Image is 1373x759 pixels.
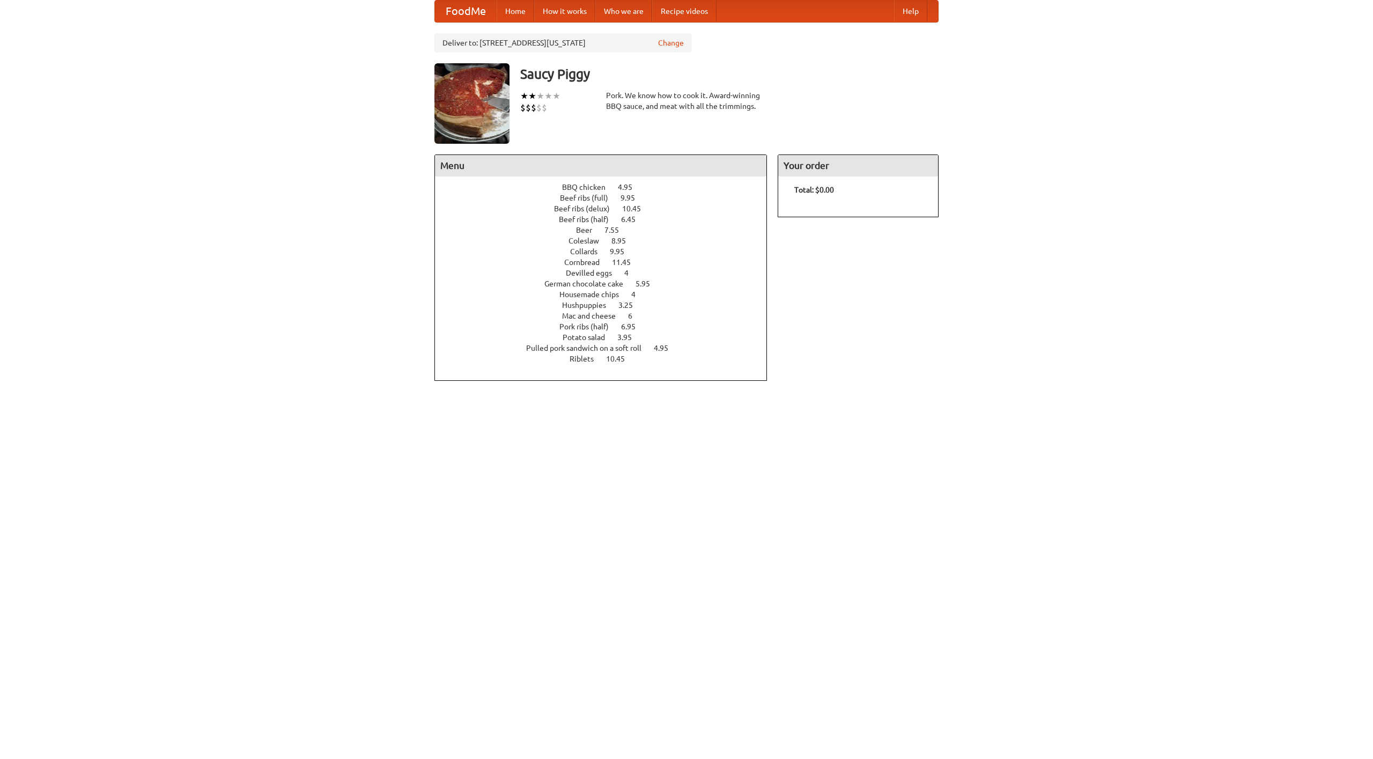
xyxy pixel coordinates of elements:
span: Coleslaw [569,237,610,245]
span: Beef ribs (full) [560,194,619,202]
li: $ [536,102,542,114]
span: 8.95 [611,237,637,245]
span: Mac and cheese [562,312,626,320]
span: German chocolate cake [544,279,634,288]
li: ★ [528,90,536,102]
span: Cornbread [564,258,610,267]
a: Pulled pork sandwich on a soft roll 4.95 [526,344,688,352]
a: Beef ribs (full) 9.95 [560,194,655,202]
span: Housemade chips [559,290,630,299]
a: Hushpuppies 3.25 [562,301,653,310]
b: Total: $0.00 [794,186,834,194]
span: 9.95 [610,247,635,256]
span: 10.45 [622,204,652,213]
img: angular.jpg [434,63,510,144]
span: Devilled eggs [566,269,623,277]
a: Home [497,1,534,22]
li: ★ [520,90,528,102]
a: Mac and cheese 6 [562,312,652,320]
a: How it works [534,1,595,22]
span: 9.95 [621,194,646,202]
a: Collards 9.95 [570,247,644,256]
span: Collards [570,247,608,256]
span: Pulled pork sandwich on a soft roll [526,344,652,352]
div: Deliver to: [STREET_ADDRESS][US_STATE] [434,33,692,53]
span: 6.45 [621,215,646,224]
li: $ [531,102,536,114]
span: 11.45 [612,258,641,267]
a: Riblets 10.45 [570,355,645,363]
a: BBQ chicken 4.95 [562,183,652,191]
span: 5.95 [636,279,661,288]
span: Beef ribs (delux) [554,204,621,213]
li: ★ [552,90,560,102]
h3: Saucy Piggy [520,63,939,85]
span: 3.25 [618,301,644,310]
li: ★ [544,90,552,102]
a: Recipe videos [652,1,717,22]
a: Who we are [595,1,652,22]
span: 7.55 [604,226,630,234]
span: 4 [624,269,639,277]
span: BBQ chicken [562,183,616,191]
span: Hushpuppies [562,301,617,310]
li: $ [520,102,526,114]
h4: Your order [778,155,938,176]
span: 4.95 [618,183,643,191]
span: 6.95 [621,322,646,331]
a: Change [658,38,684,48]
span: 3.95 [617,333,643,342]
span: Riblets [570,355,604,363]
div: Pork. We know how to cook it. Award-winning BBQ sauce, and meat with all the trimmings. [606,90,767,112]
a: Potato salad 3.95 [563,333,652,342]
span: 4 [631,290,646,299]
li: $ [526,102,531,114]
a: Beef ribs (half) 6.45 [559,215,655,224]
a: Beer 7.55 [576,226,639,234]
h4: Menu [435,155,766,176]
span: 6 [628,312,643,320]
a: Pork ribs (half) 6.95 [559,322,655,331]
span: Pork ribs (half) [559,322,619,331]
a: Help [894,1,927,22]
a: Devilled eggs 4 [566,269,648,277]
li: $ [542,102,547,114]
a: Housemade chips 4 [559,290,655,299]
span: Potato salad [563,333,616,342]
span: Beer [576,226,603,234]
li: ★ [536,90,544,102]
a: Coleslaw 8.95 [569,237,646,245]
a: Beef ribs (delux) 10.45 [554,204,661,213]
span: 4.95 [654,344,679,352]
a: FoodMe [435,1,497,22]
a: German chocolate cake 5.95 [544,279,670,288]
a: Cornbread 11.45 [564,258,651,267]
span: Beef ribs (half) [559,215,619,224]
span: 10.45 [606,355,636,363]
